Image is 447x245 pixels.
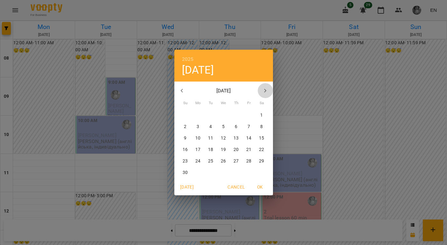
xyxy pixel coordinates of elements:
[250,181,270,193] button: OK
[256,100,268,106] span: Sa
[234,135,239,141] p: 13
[208,147,213,153] p: 18
[243,144,255,155] button: 21
[179,183,195,191] span: [DATE]
[243,155,255,167] button: 28
[183,147,188,153] p: 16
[235,124,237,130] p: 6
[218,144,229,155] button: 19
[192,121,204,133] button: 3
[259,158,264,164] p: 29
[195,135,200,141] p: 10
[256,155,268,167] button: 29
[180,133,191,144] button: 9
[221,135,226,141] p: 12
[218,121,229,133] button: 5
[246,135,251,141] p: 14
[234,158,239,164] p: 27
[218,155,229,167] button: 26
[253,183,268,191] span: OK
[218,133,229,144] button: 12
[243,133,255,144] button: 14
[195,158,200,164] p: 24
[243,121,255,133] button: 7
[208,158,213,164] p: 25
[259,147,264,153] p: 22
[248,124,250,130] p: 7
[180,144,191,155] button: 16
[205,155,217,167] button: 25
[246,158,251,164] p: 28
[256,110,268,121] button: 1
[231,155,242,167] button: 27
[260,124,263,130] p: 8
[192,133,204,144] button: 10
[256,121,268,133] button: 8
[180,121,191,133] button: 2
[184,135,186,141] p: 9
[246,147,251,153] p: 21
[218,100,229,106] span: We
[256,144,268,155] button: 22
[192,100,204,106] span: Mo
[231,144,242,155] button: 20
[182,55,194,64] button: 2025
[209,124,212,130] p: 4
[221,147,226,153] p: 19
[184,124,186,130] p: 2
[197,124,199,130] p: 3
[256,133,268,144] button: 15
[231,121,242,133] button: 6
[243,100,255,106] span: Fr
[231,133,242,144] button: 13
[222,124,225,130] p: 5
[205,133,217,144] button: 11
[195,147,200,153] p: 17
[205,144,217,155] button: 18
[192,155,204,167] button: 24
[205,100,217,106] span: Tu
[234,147,239,153] p: 20
[177,181,197,193] button: [DATE]
[180,155,191,167] button: 23
[208,135,213,141] p: 11
[221,158,226,164] p: 26
[182,63,214,76] button: [DATE]
[259,135,264,141] p: 15
[231,100,242,106] span: Th
[183,158,188,164] p: 23
[183,169,188,176] p: 30
[225,181,247,193] button: Cancel
[180,100,191,106] span: Su
[192,144,204,155] button: 17
[260,112,263,119] p: 1
[227,183,245,191] span: Cancel
[205,121,217,133] button: 4
[189,87,258,95] p: [DATE]
[180,167,191,178] button: 30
